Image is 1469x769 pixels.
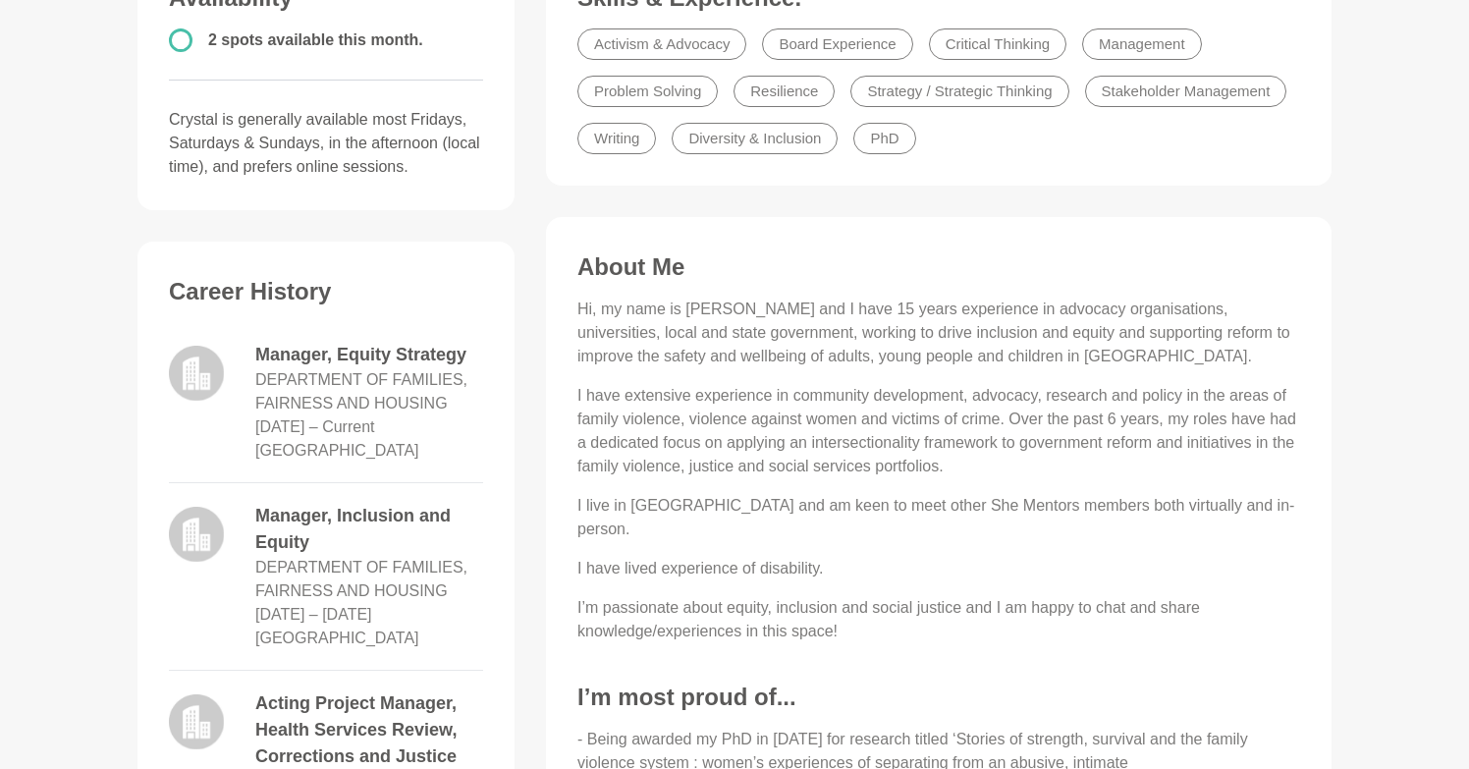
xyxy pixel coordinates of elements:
[255,606,372,623] time: [DATE] – [DATE]
[255,556,483,603] dd: DEPARTMENT OF FAMILIES, FAIRNESS AND HOUSING
[255,342,483,368] dd: Manager, Equity Strategy
[577,557,1300,580] p: I have lived experience of disability.
[169,277,483,306] h3: Career History
[169,108,483,179] p: Crystal is generally available most Fridays, Saturdays & Sundays, in the afternoon (local time), ...
[208,31,423,48] span: 2 spots available this month.
[255,627,419,650] dd: [GEOGRAPHIC_DATA]
[577,683,1300,712] h3: I’m most proud of...
[255,603,372,627] dd: July 2023 – December 2023
[255,415,375,439] dd: December 2023 – Current
[577,252,1300,282] h3: About Me
[169,346,224,401] img: logo
[169,507,224,562] img: logo
[255,418,375,435] time: [DATE] – Current
[255,503,483,556] dd: Manager, Inclusion and Equity
[577,298,1300,368] p: Hi, my name is [PERSON_NAME] and I have 15 years experience in advocacy organisations, universiti...
[255,368,483,415] dd: DEPARTMENT OF FAMILIES, FAIRNESS AND HOUSING
[577,596,1300,643] p: I’m passionate about equity, inclusion and social justice and I am happy to chat and share knowle...
[255,439,419,463] dd: [GEOGRAPHIC_DATA]
[169,694,224,749] img: logo
[577,494,1300,541] p: I live in [GEOGRAPHIC_DATA] and am keen to meet other She Mentors members both virtually and in-p...
[577,384,1300,478] p: I have extensive experience in community development, advocacy, research and policy in the areas ...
